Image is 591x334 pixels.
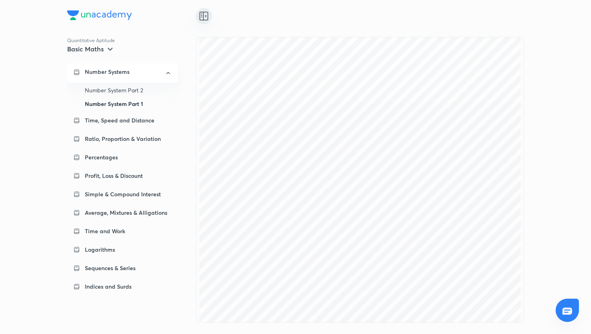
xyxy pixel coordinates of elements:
[85,153,118,161] p: Percentages
[85,172,143,180] p: Profit, Loss & Discount
[85,264,135,272] p: Sequences & Series
[85,116,154,124] p: Time, Speed and Distance
[67,45,104,53] h5: Basic Maths
[85,283,131,291] p: Indices and Surds
[85,246,115,254] p: Logarithms
[85,135,161,143] p: Ratio, Proportion & Variation
[85,190,161,198] p: Simple & Compound Interest
[85,209,167,217] p: Average, Mixtures & Alligations
[85,83,172,97] div: Number System Part 2
[85,68,129,75] p: Number Systems
[67,37,196,44] p: Quantitative Aptitude
[85,97,172,111] div: Number System Part 1
[85,227,125,235] p: Time and Work
[67,10,132,20] img: Company Logo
